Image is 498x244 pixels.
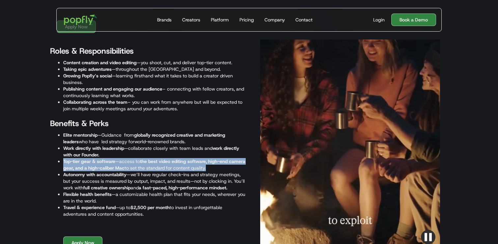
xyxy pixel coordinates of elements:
a: Login [371,16,387,23]
div: Platform [211,16,229,23]
strong: Growing Popfly’s social [63,73,112,79]
strong: Publishing content and engaging our audience [63,86,162,92]
div: Login [373,16,385,23]
div: Company [264,16,285,23]
p: ‍ [50,6,360,14]
a: Platform [208,8,232,31]
strong: Top-tier gear & software [63,158,115,164]
a: Brands [154,8,174,31]
strong: work directly with our Founder. [63,145,239,158]
li: —learning firsthand what it takes to build a creator driven business. [63,72,246,86]
li: —up to to invest in unforgettable adventures and content opportunities. [63,204,246,217]
strong: Travel & experience fund [63,204,116,210]
a: Pricing [237,8,257,31]
strong: Elite mentorship [63,132,97,138]
strong: Roles & Responsibilities [50,46,134,56]
li: —throughout the [GEOGRAPHIC_DATA] and beyond. [63,66,246,72]
a: Contact [293,8,315,31]
li: —we’ll have regular check-ins and strategy meetings, but your success is measured by output, impa... [63,171,246,191]
li: – connecting with fellow creators, and continuously learning what works. [63,86,246,99]
div: Brands [157,16,172,23]
strong: Work directly with leadership [63,145,124,151]
li: – you can work from anywhere but will be expected to join multiple weekly meetings around your ad... [63,99,246,112]
strong: Collaborating across the team [63,99,127,105]
strong: Taking epic adventures [63,66,112,72]
div: Contact [295,16,313,23]
div: Creators [182,16,200,23]
strong: Content creation and video editing [63,60,137,66]
strong: $2,500 per month [130,204,170,210]
strong: the best video editing software, high-end camera gear, and a high-caliber Mac [63,158,245,171]
a: Book a Demo [391,14,436,26]
strong: full creative ownership [83,185,131,191]
strong: Benefits & Perks [50,118,109,129]
a: Creators [180,8,203,31]
a: Company [262,8,288,31]
li: —a customizable health plan that fits your needs, wherever you are in the world. [63,191,246,204]
li: —access to to set the standard for content quality. [63,158,246,171]
li: —collaborate closely with team leads and [63,145,246,158]
a: home [59,10,102,30]
div: Pricing [239,16,254,23]
strong: Flexible health benefits [63,191,112,197]
strong: a fast-paced, high-performance mindset. [139,185,227,191]
strong: globally recognized creative and marketing leaders [63,132,225,145]
li: —Guidance from who have led strategy forworld-renowned brands. [63,132,246,145]
strong: Autonomy with accountability [63,172,126,177]
li: —you shoot, cut, and deliver top-tier content. [63,59,246,66]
